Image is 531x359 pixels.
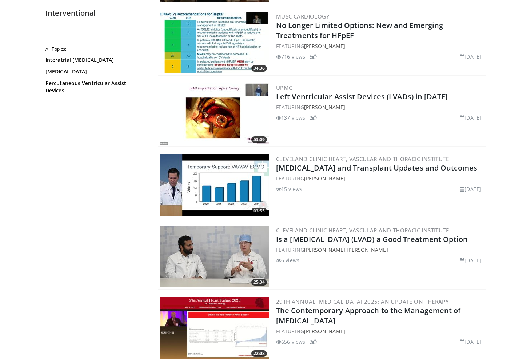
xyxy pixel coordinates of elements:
[276,53,305,60] li: 716 views
[276,114,305,121] li: 137 views
[276,327,484,335] div: FEATURING
[276,103,484,111] div: FEATURING
[45,80,144,94] a: Percutaneous Ventricular Assist Devices
[460,185,481,193] li: [DATE]
[310,53,317,60] li: 5
[160,12,269,73] a: 34:36
[304,104,345,111] a: [PERSON_NAME]
[460,53,481,60] li: [DATE]
[160,154,269,216] a: 03:55
[251,208,267,214] span: 03:55
[276,92,448,101] a: Left Ventricular Assist Devices (LVADs) in [DATE]
[347,246,388,253] a: [PERSON_NAME]
[276,246,484,254] div: FEATURING ,
[276,13,330,20] a: MUSC Cardiology
[460,338,481,346] li: [DATE]
[251,65,267,72] span: 34:36
[45,68,144,75] a: [MEDICAL_DATA]
[276,42,484,50] div: FEATURING
[276,227,449,234] a: Cleveland Clinic Heart, Vascular and Thoracic Institute
[276,175,484,182] div: FEATURING
[276,234,468,244] a: Is a [MEDICAL_DATA] (LVAD) a Good Treatment Option
[160,297,269,359] img: fe3deb0d-e936-46b8-b8f6-72716a8ee27b.300x170_q85_crop-smart_upscale.jpg
[304,43,345,49] a: [PERSON_NAME]
[160,154,269,216] img: 5e60023d-5500-4425-874d-dd2868774b43.300x170_q85_crop-smart_upscale.jpg
[160,83,269,145] img: 8c4bf6ac-37a2-461e-a5a8-cb0e3f2fd757.300x170_q85_crop-smart_upscale.jpg
[160,12,269,73] img: f56719af-d935-417d-82d4-0a25520fe73b.300x170_q85_crop-smart_upscale.jpg
[276,163,477,173] a: [MEDICAL_DATA] and Transplant Updates and Outcomes
[160,226,269,287] a: 25:34
[251,279,267,286] span: 25:34
[276,155,449,163] a: Cleveland Clinic Heart, Vascular and Thoracic Institute
[276,185,302,193] li: 15 views
[460,256,481,264] li: [DATE]
[304,175,345,182] a: [PERSON_NAME]
[276,256,299,264] li: 5 views
[45,46,145,52] h2: All Topics:
[276,298,449,305] a: 29th Annual [MEDICAL_DATA] 2025: An Update on Therapy
[276,84,292,91] a: UPMC
[276,306,461,326] a: The Contemporary Approach to the Management of [MEDICAL_DATA]
[276,338,305,346] li: 656 views
[460,114,481,121] li: [DATE]
[45,8,147,18] h2: Interventional
[251,350,267,357] span: 22:08
[304,246,345,253] a: [PERSON_NAME]
[160,83,269,145] a: 53:09
[310,338,317,346] li: 3
[45,56,144,64] a: Interatrial [MEDICAL_DATA]
[304,328,345,335] a: [PERSON_NAME]
[310,114,317,121] li: 2
[251,136,267,143] span: 53:09
[160,297,269,359] a: 22:08
[276,20,443,40] a: No Longer Limited Options: New and Emerging Treatments for HFpEF
[160,226,269,287] img: d57883b7-9bfe-4e1c-a394-7ab2f38c32db.300x170_q85_crop-smart_upscale.jpg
